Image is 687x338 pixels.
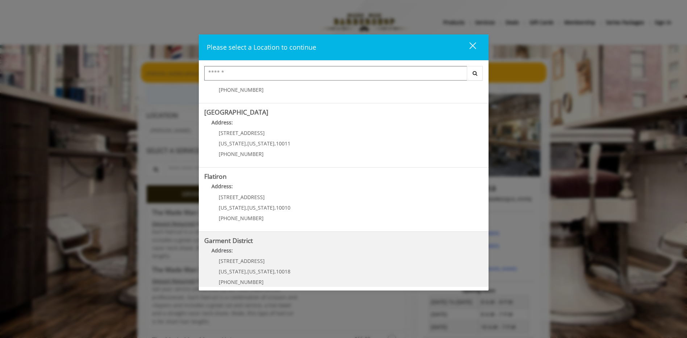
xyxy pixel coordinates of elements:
[247,204,275,211] span: [US_STATE]
[204,66,467,81] input: Search Center
[471,71,479,76] i: Search button
[204,66,483,84] div: Center Select
[204,236,253,245] b: Garment District
[246,204,247,211] span: ,
[211,119,233,126] b: Address:
[247,140,275,147] span: [US_STATE]
[219,279,264,285] span: [PHONE_NUMBER]
[219,194,265,201] span: [STREET_ADDRESS]
[219,257,265,264] span: [STREET_ADDRESS]
[276,140,290,147] span: 10011
[247,268,275,275] span: [US_STATE]
[219,151,264,157] span: [PHONE_NUMBER]
[219,86,264,93] span: [PHONE_NUMBER]
[211,183,233,190] b: Address:
[461,42,476,53] div: close dialog
[275,140,276,147] span: ,
[207,43,316,51] span: Please select a Location to continue
[275,268,276,275] span: ,
[219,268,246,275] span: [US_STATE]
[246,140,247,147] span: ,
[246,268,247,275] span: ,
[219,129,265,136] span: [STREET_ADDRESS]
[276,204,290,211] span: 10010
[275,204,276,211] span: ,
[204,108,268,116] b: [GEOGRAPHIC_DATA]
[219,215,264,222] span: [PHONE_NUMBER]
[219,204,246,211] span: [US_STATE]
[211,247,233,254] b: Address:
[456,40,481,55] button: close dialog
[276,268,290,275] span: 10018
[204,172,227,181] b: Flatiron
[219,140,246,147] span: [US_STATE]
